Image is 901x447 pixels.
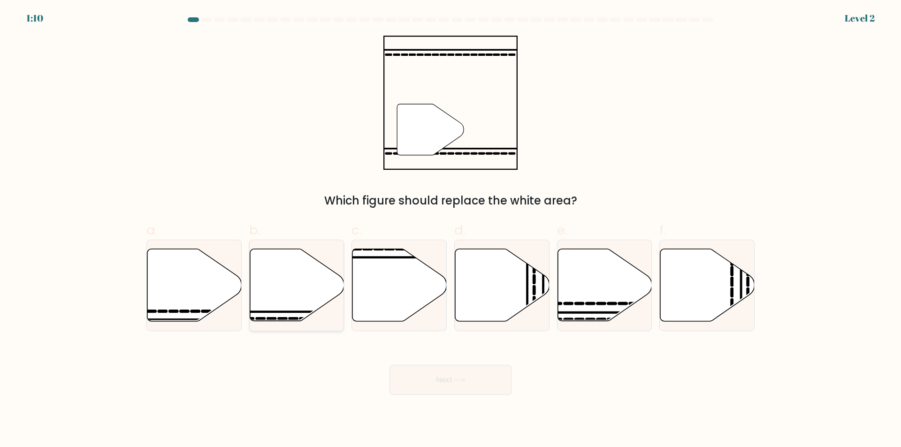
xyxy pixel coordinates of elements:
span: a. [146,221,158,239]
span: b. [249,221,260,239]
g: " [397,104,464,155]
span: d. [454,221,466,239]
span: f. [659,221,666,239]
div: 1:10 [26,11,43,25]
span: c. [351,221,362,239]
span: e. [557,221,567,239]
div: Which figure should replace the white area? [152,192,749,209]
button: Next [389,365,512,395]
div: Level 2 [845,11,875,25]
